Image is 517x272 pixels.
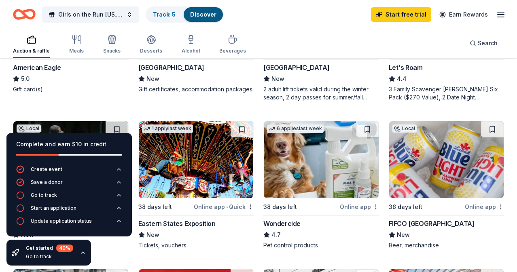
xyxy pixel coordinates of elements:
[31,205,76,211] div: Start an application
[13,63,61,72] div: American Eagle
[13,48,50,54] div: Auction & raffle
[263,121,379,249] a: Image for Wondercide6 applieslast week38 days leftOnline appWondercide4.7Pet control products
[219,48,246,54] div: Beverages
[182,32,200,58] button: Alcohol
[69,48,84,54] div: Meals
[146,74,159,84] span: New
[138,63,204,72] div: [GEOGRAPHIC_DATA]
[194,202,254,212] div: Online app Quick
[263,202,297,212] div: 38 days left
[16,191,122,204] button: Go to track
[478,38,498,48] span: Search
[389,121,504,249] a: Image for FIFCO USALocal38 days leftOnline appFIFCO [GEOGRAPHIC_DATA]NewBeer, merchandise
[140,32,162,58] button: Desserts
[190,11,216,18] a: Discover
[140,48,162,54] div: Desserts
[340,202,379,212] div: Online app
[463,35,504,51] button: Search
[21,74,30,84] span: 5.0
[31,192,57,198] div: Go to track
[17,124,41,133] div: Local
[264,121,379,198] img: Image for Wondercide
[389,121,504,198] img: Image for FIFCO USA
[58,10,123,19] span: Girls on the Run [US_STATE] 2025 Sneaker Soiree
[389,219,475,228] div: FIFCO [GEOGRAPHIC_DATA]
[263,63,329,72] div: [GEOGRAPHIC_DATA]
[146,230,159,240] span: New
[389,63,423,72] div: Let's Roam
[42,6,139,23] button: Girls on the Run [US_STATE] 2025 Sneaker Soiree
[153,11,176,18] a: Track· 5
[263,241,379,249] div: Pet control products
[56,245,73,252] div: 40 %
[434,7,493,22] a: Earn Rewards
[389,85,504,101] div: 3 Family Scavenger [PERSON_NAME] Six Pack ($270 Value), 2 Date Night Scavenger [PERSON_NAME] Two ...
[26,245,73,252] div: Get started
[16,139,122,149] div: Complete and earn $10 in credit
[26,253,73,260] div: Go to track
[182,48,200,54] div: Alcohol
[138,241,254,249] div: Tickets, vouchers
[16,217,122,230] button: Update application status
[397,230,410,240] span: New
[389,202,422,212] div: 38 days left
[138,202,172,212] div: 38 days left
[371,7,431,22] a: Start free trial
[16,204,122,217] button: Start an application
[13,121,128,198] img: Image for Vermont Mountaineers
[397,74,407,84] span: 4.4
[389,241,504,249] div: Beer, merchandise
[267,124,324,133] div: 6 applies last week
[226,204,228,210] span: •
[13,85,129,93] div: Gift card(s)
[13,121,129,249] a: Image for Vermont MountaineersLocal54 days leftOnline app[US_STATE] MountaineersNewTickets
[138,219,216,228] div: Eastern States Exposition
[146,6,224,23] button: Track· 5Discover
[142,124,193,133] div: 1 apply last week
[219,32,246,58] button: Beverages
[263,219,301,228] div: Wondercide
[69,32,84,58] button: Meals
[138,121,254,249] a: Image for Eastern States Exposition1 applylast week38 days leftOnline app•QuickEastern States Exp...
[13,5,36,24] a: Home
[138,85,254,93] div: Gift certificates, accommodation packages
[13,32,50,58] button: Auction & raffle
[263,85,379,101] div: 2 adult lift tickets valid during the winter season, 2 day passes for summer/fall attractions
[31,166,62,173] div: Create event
[271,230,281,240] span: 4.7
[103,48,121,54] div: Snacks
[103,32,121,58] button: Snacks
[392,124,417,133] div: Local
[16,165,122,178] button: Create event
[139,121,254,198] img: Image for Eastern States Exposition
[31,218,92,224] div: Update application status
[31,179,63,186] div: Save a donor
[16,178,122,191] button: Save a donor
[271,74,284,84] span: New
[465,202,504,212] div: Online app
